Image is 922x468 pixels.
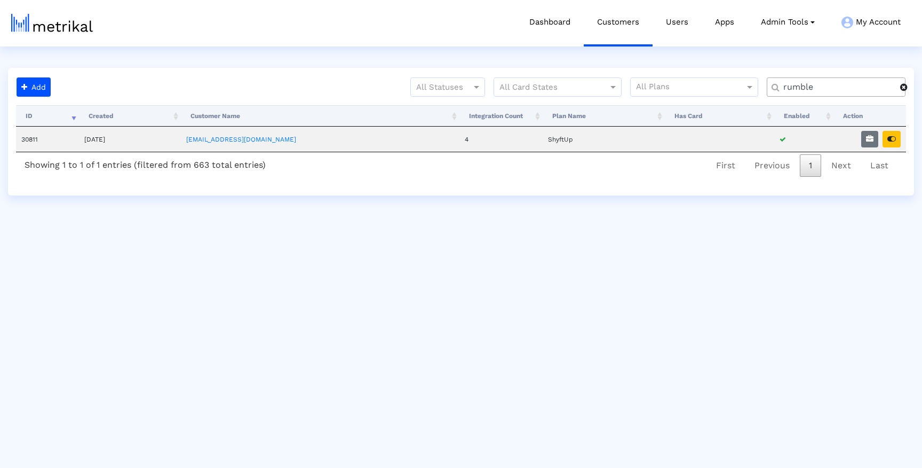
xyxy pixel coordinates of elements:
input: All Plans [636,81,746,95]
input: All Card States [499,81,597,95]
a: Next [822,154,860,177]
th: Enabled: activate to sort column ascending [774,105,833,127]
th: Created: activate to sort column ascending [79,105,181,127]
th: Has Card: activate to sort column ascending [665,105,774,127]
img: my-account-menu-icon.png [841,17,853,28]
input: Customer Name [776,82,900,93]
td: [DATE] [79,127,181,152]
td: ShyftUp [543,127,665,152]
a: Last [861,154,897,177]
td: 30811 [16,127,79,152]
div: Showing 1 to 1 of 1 entries (filtered from 663 total entries) [16,152,274,174]
a: First [707,154,744,177]
button: Add [17,77,51,97]
th: ID: activate to sort column ascending [16,105,79,127]
a: [EMAIL_ADDRESS][DOMAIN_NAME] [186,136,296,143]
th: Plan Name: activate to sort column ascending [543,105,665,127]
td: 4 [459,127,543,152]
th: Customer Name: activate to sort column ascending [181,105,459,127]
th: Action [833,105,906,127]
a: Previous [745,154,799,177]
img: metrical-logo-light.png [11,14,93,32]
th: Integration Count: activate to sort column ascending [459,105,543,127]
a: 1 [800,154,821,177]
